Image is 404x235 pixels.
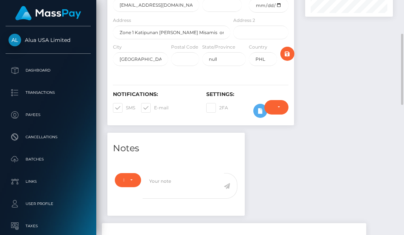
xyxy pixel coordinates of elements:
[6,172,91,191] a: Links
[264,100,288,114] button: Require ID/Selfie Verification
[9,154,88,165] p: Batches
[9,109,88,120] p: Payees
[6,106,91,124] a: Payees
[141,103,168,113] label: E-mail
[206,103,228,113] label: 2FA
[6,150,91,169] a: Batches
[6,61,91,80] a: Dashboard
[9,87,88,98] p: Transactions
[202,44,235,50] label: State/Province
[171,44,198,50] label: Postal Code
[115,173,141,187] button: Note Type
[6,37,91,43] span: Alua USA Limited
[9,221,88,232] p: Taxes
[113,142,239,155] h4: Notes
[249,44,267,50] label: Country
[113,44,122,50] label: City
[9,198,88,209] p: User Profile
[206,91,288,97] h6: Settings:
[9,65,88,76] p: Dashboard
[9,176,88,187] p: Links
[113,91,195,97] h6: Notifications:
[6,195,91,213] a: User Profile
[15,6,81,20] img: MassPay Logo
[113,103,135,113] label: SMS
[123,177,124,183] div: Note Type
[9,132,88,143] p: Cancellations
[113,17,131,24] label: Address
[9,34,21,46] img: Alua USA Limited
[6,83,91,102] a: Transactions
[6,128,91,146] a: Cancellations
[233,17,255,24] label: Address 2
